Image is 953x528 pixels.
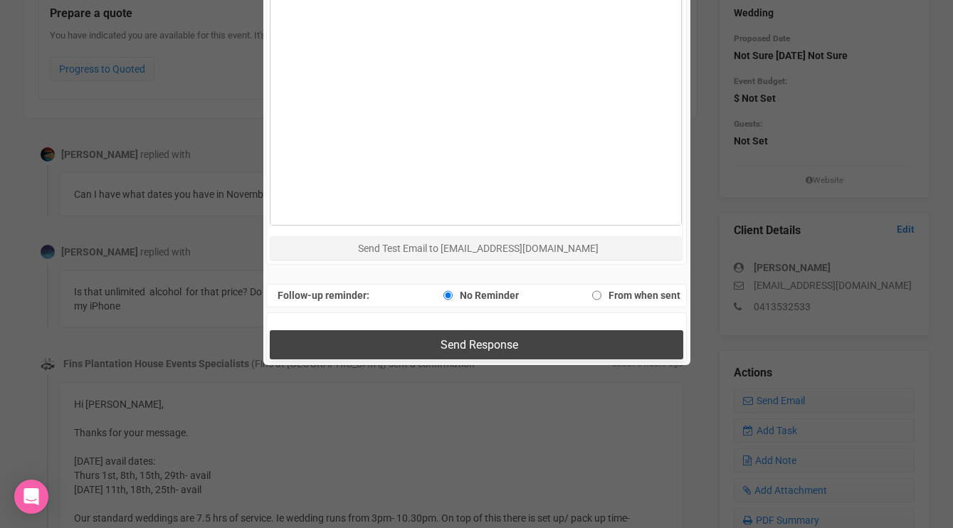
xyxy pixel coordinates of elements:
span: Send Response [441,338,518,352]
span: Send Test Email to [EMAIL_ADDRESS][DOMAIN_NAME] [358,243,599,254]
label: From when sent [585,285,680,305]
label: Follow-up reminder: [278,285,369,305]
div: Open Intercom Messenger [14,480,48,514]
label: No Reminder [436,285,519,305]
